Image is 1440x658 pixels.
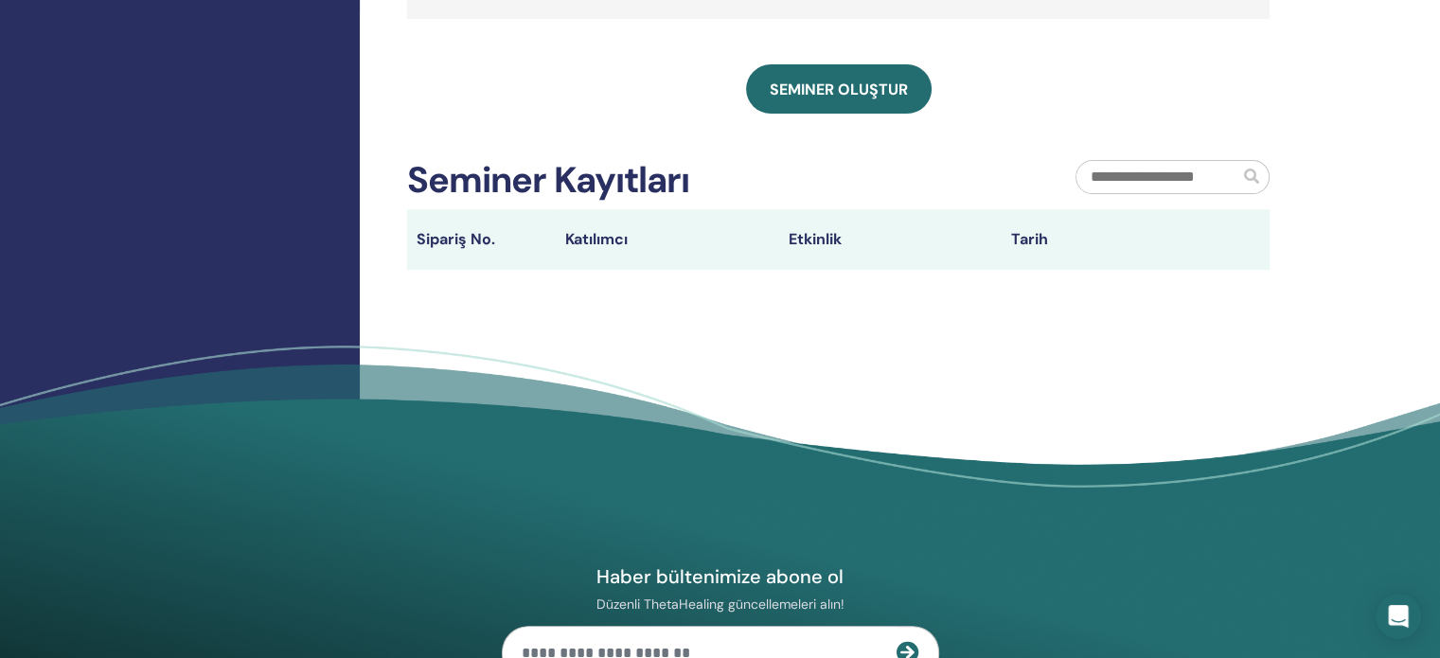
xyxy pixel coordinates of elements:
th: Katılımcı [556,209,779,270]
h2: Seminer Kayıtları [407,159,689,203]
th: Etkinlik [779,209,1003,270]
p: Düzenli ThetaHealing güncellemeleri alın! [502,596,939,613]
th: Sipariş No. [407,209,556,270]
h4: Haber bültenimize abone ol [502,564,939,589]
div: Open Intercom Messenger [1376,594,1421,639]
a: Seminer oluştur [746,64,932,114]
span: Seminer oluştur [770,80,908,99]
th: Tarih [1002,209,1225,270]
